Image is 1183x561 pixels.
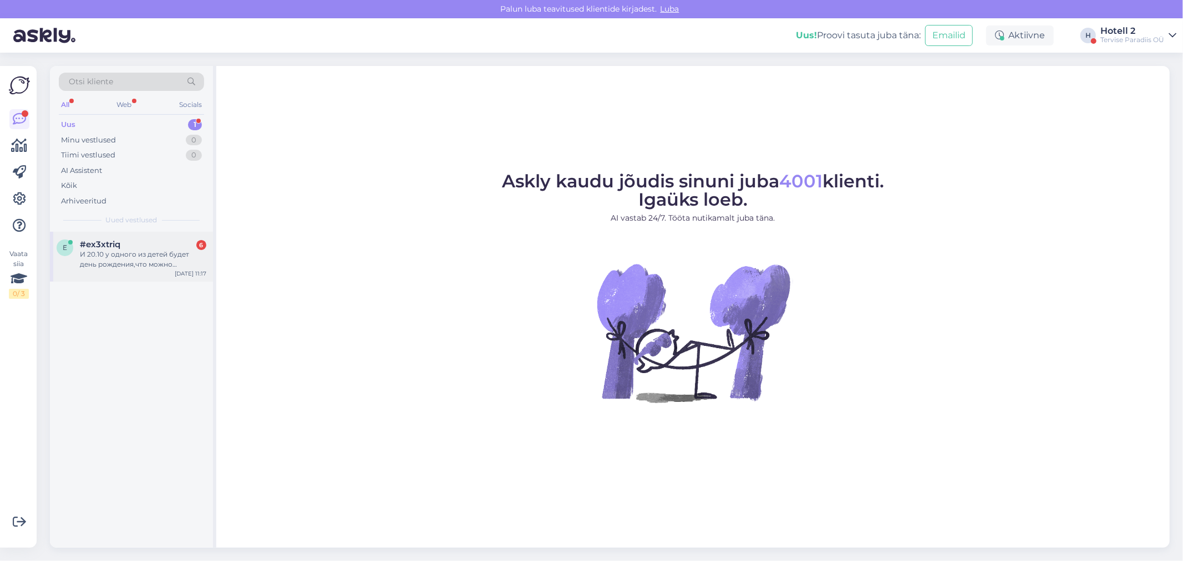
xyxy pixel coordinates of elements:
div: Vaata siia [9,249,29,299]
div: Socials [177,98,204,112]
div: [DATE] 11:17 [175,269,206,278]
b: Uus! [796,30,817,40]
div: Proovi tasuta juba täna: [796,29,921,42]
span: 4001 [779,170,822,192]
div: H [1080,28,1096,43]
div: И 20.10 у одного из детей будет день рождения,что можно придумать по этому поводу? [80,249,206,269]
div: Tervise Paradiis OÜ [1100,35,1164,44]
div: 1 [188,119,202,130]
div: Minu vestlused [61,135,116,146]
div: Arhiveeritud [61,196,106,207]
div: All [59,98,72,112]
div: Uus [61,119,75,130]
button: Emailid [925,25,973,46]
span: Otsi kliente [69,76,113,88]
span: Luba [657,4,683,14]
img: Askly Logo [9,75,30,96]
div: Aktiivne [986,25,1054,45]
span: e [63,243,67,252]
span: #ex3xtriq [80,239,120,249]
span: Uued vestlused [106,215,158,225]
div: 0 [186,150,202,161]
div: 0 / 3 [9,289,29,299]
p: AI vastab 24/7. Tööta nutikamalt juba täna. [502,212,884,224]
div: Web [115,98,134,112]
div: Kõik [61,180,77,191]
div: Tiimi vestlused [61,150,115,161]
div: 6 [196,240,206,250]
div: AI Assistent [61,165,102,176]
a: Hotell 2Tervise Paradiis OÜ [1100,27,1176,44]
span: Askly kaudu jõudis sinuni juba klienti. Igaüks loeb. [502,170,884,210]
img: No Chat active [593,233,793,432]
div: Hotell 2 [1100,27,1164,35]
div: 0 [186,135,202,146]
